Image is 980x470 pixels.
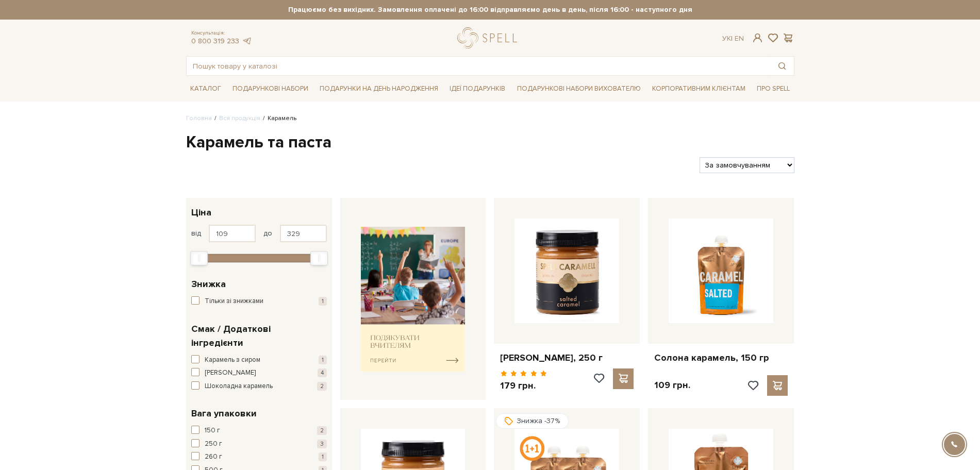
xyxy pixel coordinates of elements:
a: Вся продукція [219,114,260,122]
button: [PERSON_NAME] 4 [191,368,327,378]
span: до [263,229,272,238]
span: Тільки зі знижками [205,296,263,307]
a: Головна [186,114,212,122]
span: 2 [317,382,327,391]
a: Каталог [186,81,225,97]
a: Подарунки на День народження [315,81,442,97]
span: [PERSON_NAME] [205,368,256,378]
span: Знижка [191,277,226,291]
div: Min [190,251,208,265]
span: Смак / Додаткові інгредієнти [191,322,324,350]
span: 250 г [205,439,222,449]
span: 1 [319,297,327,306]
span: від [191,229,201,238]
img: Солона карамель, 150 гр [669,219,773,323]
a: Про Spell [753,81,794,97]
span: 4 [318,368,327,377]
span: Шоколадна карамель [205,381,273,392]
input: Пошук товару у каталозі [187,57,770,75]
h1: Карамель та паста [186,132,794,154]
a: telegram [242,37,252,45]
div: Ук [722,34,744,43]
img: banner [361,227,466,372]
span: 150 г [205,426,220,436]
div: Знижка -37% [496,413,569,429]
a: 0 800 319 233 [191,37,239,45]
a: Ідеї подарунків [445,81,509,97]
p: 179 грн. [500,380,547,392]
span: 1 [319,452,327,461]
span: Консультація: [191,30,252,37]
span: 260 г [205,452,222,462]
li: Карамель [260,114,296,123]
button: 150 г 2 [191,426,327,436]
a: Подарункові набори [228,81,312,97]
a: Корпоративним клієнтам [648,80,750,97]
span: | [731,34,733,43]
span: Карамель з сиром [205,355,260,365]
button: Карамель з сиром 1 [191,355,327,365]
div: Max [310,251,328,265]
a: En [735,34,744,43]
button: 260 г 1 [191,452,327,462]
span: 3 [317,440,327,448]
button: Тільки зі знижками 1 [191,296,327,307]
button: Пошук товару у каталозі [770,57,794,75]
span: 2 [317,426,327,435]
button: 250 г 3 [191,439,327,449]
a: [PERSON_NAME], 250 г [500,352,634,364]
button: Шоколадна карамель 2 [191,381,327,392]
span: 1 [319,356,327,364]
span: Вага упаковки [191,407,257,421]
a: logo [457,27,522,48]
input: Ціна [209,225,256,242]
a: Подарункові набори вихователю [513,80,645,97]
p: 109 грн. [654,379,690,391]
strong: Працюємо без вихідних. Замовлення оплачені до 16:00 відправляємо день в день, після 16:00 - насту... [186,5,794,14]
a: Солона карамель, 150 гр [654,352,788,364]
span: Ціна [191,206,211,220]
input: Ціна [280,225,327,242]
